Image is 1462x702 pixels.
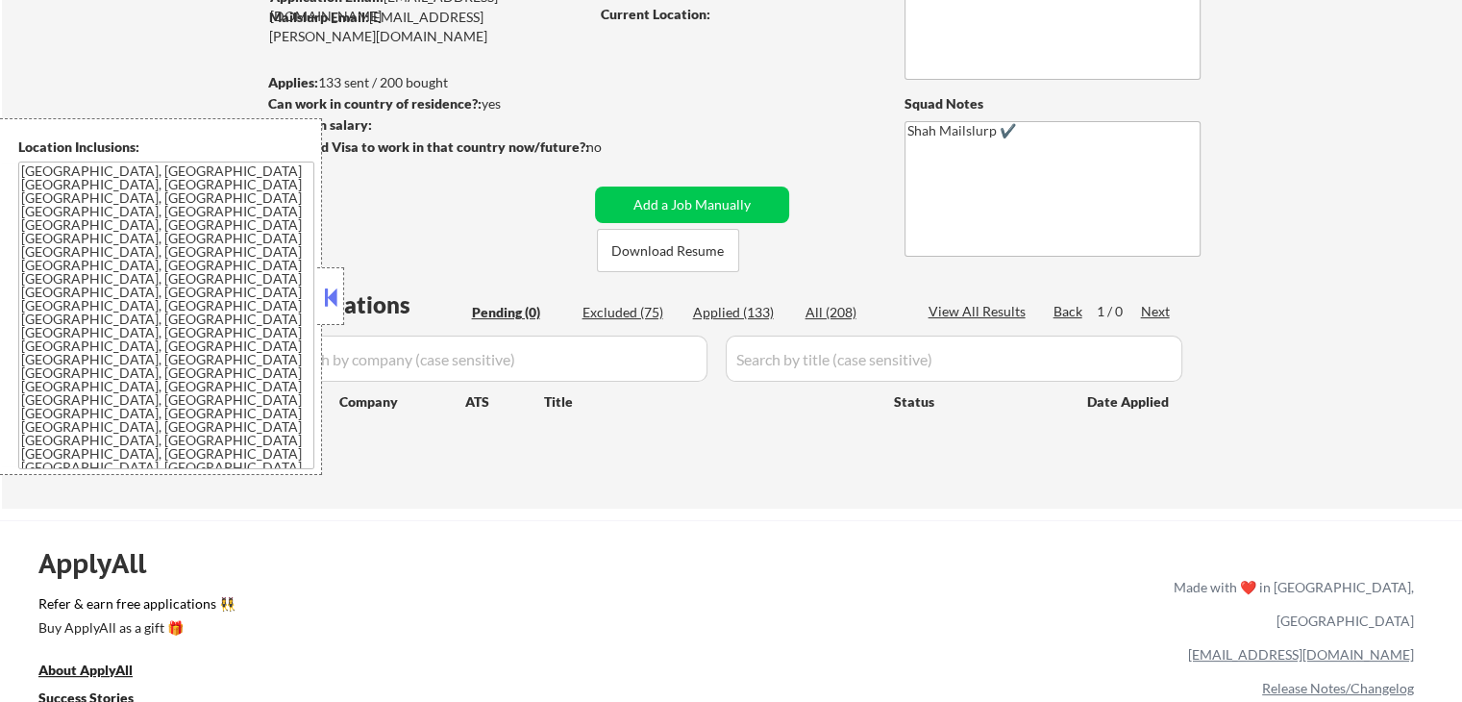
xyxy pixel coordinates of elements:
div: Back [1053,302,1084,321]
div: ATS [465,392,544,412]
a: Release Notes/Changelog [1262,680,1414,696]
div: Excluded (75) [582,303,679,322]
strong: Minimum salary: [268,116,372,133]
div: Applications [275,293,465,316]
div: 1 / 0 [1097,302,1141,321]
a: About ApplyAll [38,660,160,684]
div: Date Applied [1087,392,1172,412]
a: [EMAIL_ADDRESS][DOMAIN_NAME] [1188,646,1414,663]
input: Search by company (case sensitive) [275,336,707,382]
u: About ApplyAll [38,662,133,678]
strong: Current Location: [601,6,710,22]
div: Pending (0) [472,303,568,322]
div: Made with ❤️ in [GEOGRAPHIC_DATA], [GEOGRAPHIC_DATA] [1166,570,1414,638]
div: View All Results [929,302,1031,321]
div: Buy ApplyAll as a gift 🎁 [38,621,231,635]
button: Add a Job Manually [595,187,789,223]
div: Applied (133) [693,303,789,322]
strong: Can work in country of residence?: [268,95,482,112]
strong: Applies: [268,74,318,90]
a: Buy ApplyAll as a gift 🎁 [38,617,231,641]
div: Company [339,392,465,412]
div: Squad Notes [904,94,1201,113]
div: yes [268,94,582,113]
strong: Mailslurp Email: [269,9,369,25]
div: All (208) [805,303,902,322]
div: ApplyAll [38,547,168,580]
a: Refer & earn free applications 👯‍♀️ [38,597,772,617]
div: 133 sent / 200 bought [268,73,588,92]
div: [EMAIL_ADDRESS][PERSON_NAME][DOMAIN_NAME] [269,8,588,45]
button: Download Resume [597,229,739,272]
div: Title [544,392,876,412]
div: Status [894,384,1059,418]
input: Search by title (case sensitive) [726,336,1182,382]
div: no [586,138,641,157]
div: Location Inclusions: [18,138,314,157]
div: Next [1141,302,1172,321]
strong: Will need Visa to work in that country now/future?: [269,138,589,155]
